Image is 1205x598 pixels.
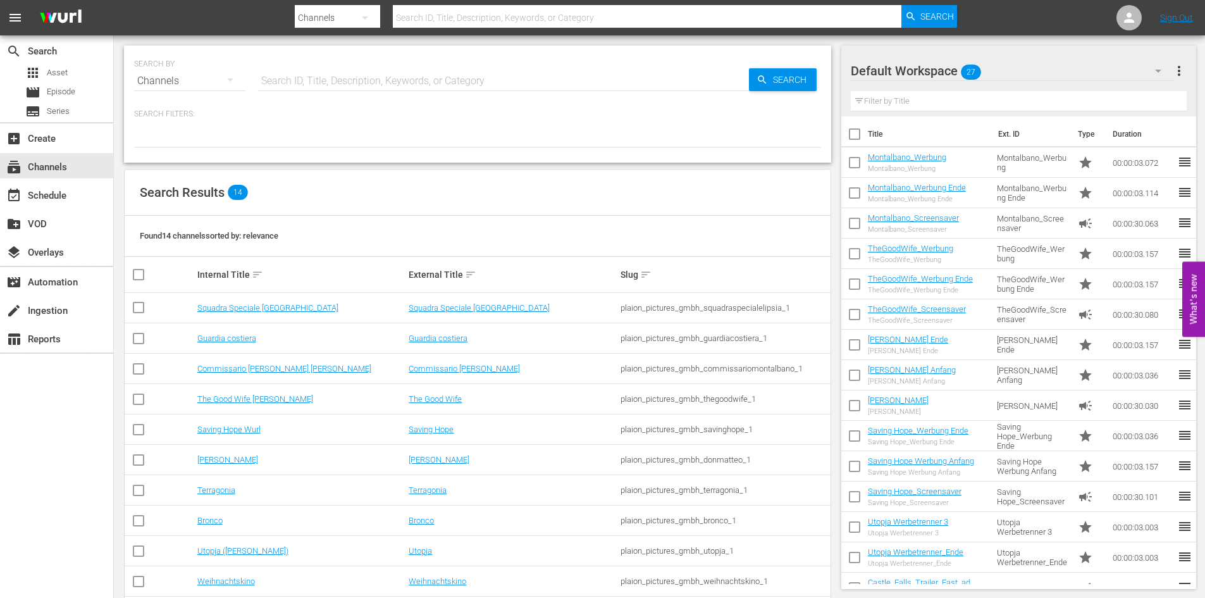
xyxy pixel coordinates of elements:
[868,426,968,435] a: Saving Hope_Werbung Ende
[1078,155,1093,170] span: Promo
[868,487,961,496] a: Saving Hope_Screensaver
[25,65,40,80] span: Asset
[868,256,953,264] div: TheGoodWife_Werbung
[868,335,948,344] a: [PERSON_NAME] Ende
[1078,398,1093,413] span: Ad
[197,425,261,434] a: Saving Hope Wurl
[1160,13,1193,23] a: Sign Out
[409,303,550,313] a: Squadra Speciale [GEOGRAPHIC_DATA]
[868,213,959,223] a: Montalbano_Screensaver
[140,185,225,200] span: Search Results
[1177,306,1192,321] span: reorder
[1171,63,1187,78] span: more_vert
[197,364,371,373] a: Commissario [PERSON_NAME] [PERSON_NAME]
[140,231,278,240] span: Found 14 channels sorted by: relevance
[851,53,1173,89] div: Default Workspace
[621,546,829,556] div: plaion_pictures_gmbh_utopja_1
[961,59,981,85] span: 27
[6,131,22,146] span: Create
[409,455,469,464] a: [PERSON_NAME]
[992,512,1073,542] td: Utopja Werbetrenner 3
[197,516,223,525] a: Bronco
[197,485,235,495] a: Terragonia
[1108,299,1177,330] td: 00:00:30.080
[1078,368,1093,383] span: Promo
[1177,215,1192,230] span: reorder
[868,365,956,375] a: [PERSON_NAME] Anfang
[1108,269,1177,299] td: 00:00:03.157
[621,576,829,586] div: plaion_pictures_gmbh_weihnachtskino_1
[991,116,1071,152] th: Ext. ID
[1177,154,1192,170] span: reorder
[409,425,454,434] a: Saving Hope
[1177,489,1192,504] span: reorder
[1078,459,1093,474] span: Promo
[621,394,829,404] div: plaion_pictures_gmbh_thegoodwife_1
[1108,542,1177,573] td: 00:00:03.003
[1108,330,1177,360] td: 00:00:03.157
[768,68,817,91] span: Search
[868,438,968,446] div: Saving Hope_Werbung Ende
[868,377,956,385] div: [PERSON_NAME] Anfang
[1078,185,1093,201] span: Promo
[1108,512,1177,542] td: 00:00:03.003
[197,267,405,282] div: Internal Title
[1108,390,1177,421] td: 00:00:30.030
[992,421,1073,451] td: Saving Hope_Werbung Ende
[992,451,1073,482] td: Saving Hope Werbung Anfang
[1078,550,1093,565] span: Promo
[621,485,829,495] div: plaion_pictures_gmbh_terragonia_1
[1177,276,1192,291] span: reorder
[197,303,338,313] a: Squadra Speciale [GEOGRAPHIC_DATA]
[621,267,829,282] div: Slug
[868,183,966,192] a: Montalbano_Werbung Ende
[868,529,948,537] div: Utopja Werbetrenner 3
[409,485,447,495] a: Terragonia
[868,274,973,283] a: TheGoodWife_Werbung Ende
[409,394,462,404] a: The Good Wife
[409,333,467,343] a: Guardia costiera
[47,85,75,98] span: Episode
[197,546,288,556] a: Utopja ([PERSON_NAME])
[640,269,652,280] span: sort
[621,455,829,464] div: plaion_pictures_gmbh_donmatteo_1
[1177,337,1192,352] span: reorder
[1078,580,1093,595] span: Ad
[1070,116,1105,152] th: Type
[1108,239,1177,269] td: 00:00:03.157
[868,408,929,416] div: [PERSON_NAME]
[409,576,466,586] a: Weihnachtskino
[1108,178,1177,208] td: 00:00:03.114
[6,245,22,260] span: Overlays
[868,547,963,557] a: Utopja Werbetrenner_Ende
[992,239,1073,269] td: TheGoodWife_Werbung
[409,546,432,556] a: Utopja
[992,330,1073,360] td: [PERSON_NAME] Ende
[868,286,973,294] div: TheGoodWife_Werbung Ende
[992,299,1073,330] td: TheGoodWife_Screensaver
[1108,208,1177,239] td: 00:00:30.063
[868,347,948,355] div: [PERSON_NAME] Ende
[197,394,313,404] a: The Good Wife [PERSON_NAME]
[30,3,91,33] img: ans4CAIJ8jUAAAAAAAAAAAAAAAAAAAAAAAAgQb4GAAAAAAAAAAAAAAAAAAAAAAAAJMjXAAAAAAAAAAAAAAAAAAAAAAAAgAT5G...
[6,159,22,175] span: Channels
[6,188,22,203] span: Schedule
[1108,451,1177,482] td: 00:00:03.157
[1182,261,1205,337] button: Open Feedback Widget
[1078,428,1093,444] span: Promo
[868,195,966,203] div: Montalbano_Werbung Ende
[1177,185,1192,200] span: reorder
[868,499,961,507] div: Saving Hope_Screensaver
[1108,421,1177,451] td: 00:00:03.036
[868,153,946,162] a: Montalbano_Werbung
[868,316,966,325] div: TheGoodWife_Screensaver
[920,5,954,28] span: Search
[228,185,248,200] span: 14
[1108,147,1177,178] td: 00:00:03.072
[868,578,970,587] a: Castle_Falls_Trailer_Fast_ad
[6,332,22,347] span: Reports
[47,105,70,118] span: Series
[868,517,948,526] a: Utopja Werbetrenner 3
[868,244,953,253] a: TheGoodWife_Werbung
[1078,489,1093,504] span: Ad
